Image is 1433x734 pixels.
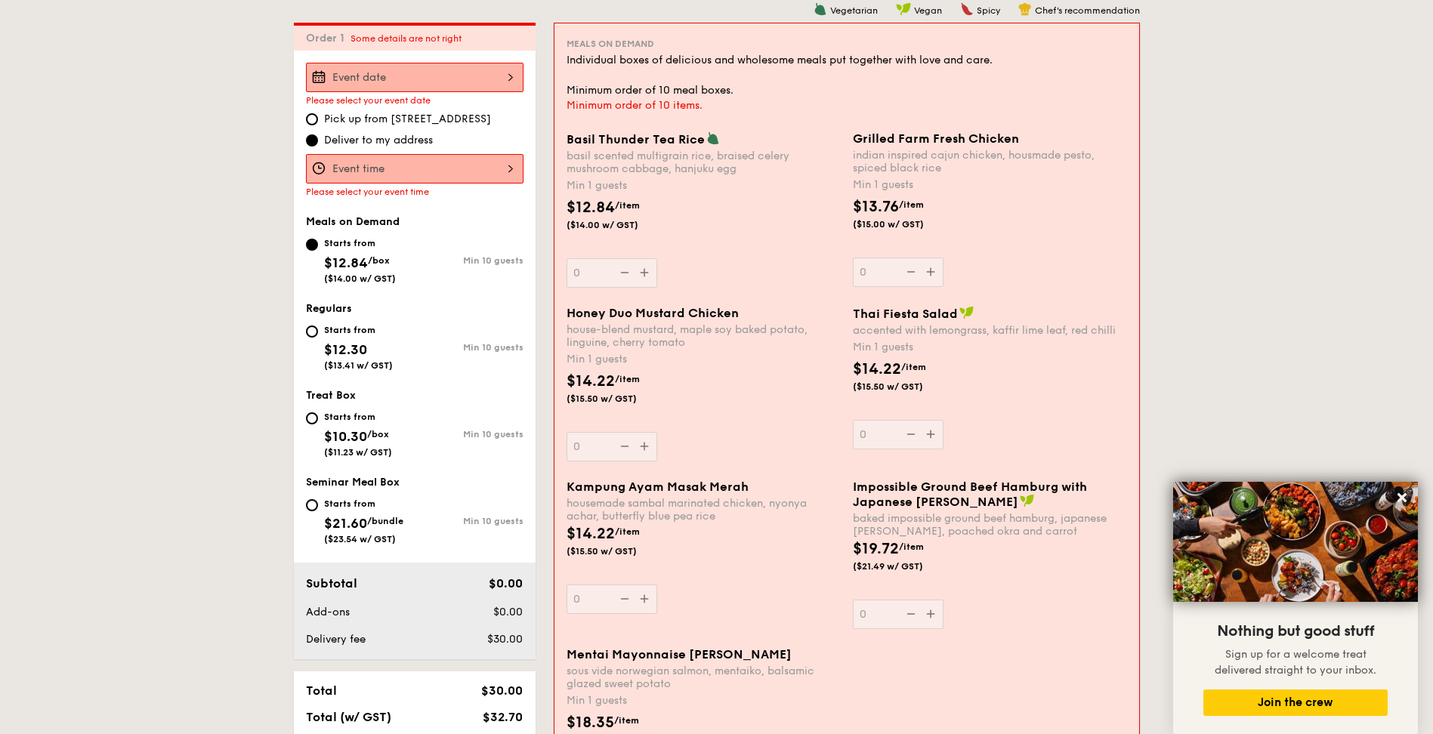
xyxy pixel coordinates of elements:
span: /box [368,255,390,266]
span: Sign up for a welcome treat delivered straight to your inbox. [1215,648,1376,677]
span: $0.00 [489,576,523,591]
div: house-blend mustard, maple soy baked potato, linguine, cherry tomato [567,323,841,349]
span: $13.76 [853,198,899,216]
span: Grilled Farm Fresh Chicken [853,131,1019,146]
span: /item [615,526,640,537]
span: $30.00 [481,683,523,698]
span: $21.60 [324,515,367,532]
span: $18.35 [567,714,614,732]
input: Deliver to my address [306,134,318,146]
img: icon-vegan.f8ff3823.svg [959,306,974,319]
span: ($14.00 w/ GST) [567,219,669,231]
input: Starts from$12.84/box($14.00 w/ GST)Min 10 guests [306,239,318,251]
span: $14.22 [853,360,901,378]
div: accented with lemongrass, kaffir lime leaf, red chilli [853,324,1127,337]
span: Thai Fiesta Salad [853,307,958,321]
span: /item [615,374,640,384]
span: Mentai Mayonnaise [PERSON_NAME] [567,647,792,662]
span: Impossible Ground Beef Hamburg with Japanese [PERSON_NAME] [853,480,1087,509]
div: Please select your event date [306,95,523,106]
span: Delivery fee [306,633,366,646]
span: Basil Thunder Tea Rice [567,132,705,146]
span: $12.30 [324,341,367,358]
span: Subtotal [306,576,357,591]
span: Total [306,683,337,698]
div: Starts from [324,324,393,336]
input: Pick up from [STREET_ADDRESS] [306,113,318,125]
div: Min 1 guests [567,693,841,708]
div: Minimum order of 10 items. [567,98,1127,113]
span: /item [901,362,926,372]
span: Nothing but good stuff [1217,622,1374,640]
input: Starts from$12.30($13.41 w/ GST)Min 10 guests [306,325,318,338]
span: /box [367,429,389,439]
span: ($15.50 w/ GST) [567,393,669,405]
span: Vegetarian [830,5,878,16]
img: icon-vegan.f8ff3823.svg [896,2,911,16]
input: Starts from$21.60/bundle($23.54 w/ GST)Min 10 guests [306,499,318,511]
span: Add-ons [306,606,350,618]
span: ($15.50 w/ GST) [853,381,956,393]
span: $32.70 [483,710,523,724]
img: icon-vegetarian.fe4039eb.svg [814,2,827,16]
span: ($14.00 w/ GST) [324,273,396,284]
span: Some details are not right [351,33,462,44]
span: Please select your event time [306,187,429,197]
img: DSC07876-Edit02-Large.jpeg [1173,482,1418,602]
div: sous vide norwegian salmon, mentaiko, balsamic glazed sweet potato [567,665,841,690]
span: ($23.54 w/ GST) [324,534,396,544]
div: indian inspired cajun chicken, housmade pesto, spiced black rice [853,149,1127,174]
span: Chef's recommendation [1035,5,1140,16]
div: Starts from [324,237,396,249]
div: Min 1 guests [853,340,1127,355]
span: Kampung Ayam Masak Merah [567,480,749,494]
input: Event date [306,63,523,92]
span: $0.00 [493,606,523,618]
img: icon-spicy.37a8142b.svg [960,2,974,16]
span: Meals on Demand [306,215,400,228]
span: $30.00 [487,633,523,646]
button: Join the crew [1203,689,1388,716]
span: Meals on Demand [567,39,654,49]
span: /item [615,200,640,211]
div: Starts from [324,498,403,510]
div: Min 10 guests [415,429,523,439]
span: $10.30 [324,428,367,445]
span: Honey Duo Mustard Chicken [567,306,739,320]
div: housemade sambal marinated chicken, nyonya achar, butterfly blue pea rice [567,497,841,523]
div: Min 1 guests [567,352,841,367]
span: /item [899,199,924,210]
div: Individual boxes of delicious and wholesome meals put together with love and care. Minimum order ... [567,53,1127,98]
div: Starts from [324,411,392,423]
span: ($11.23 w/ GST) [324,447,392,458]
span: Total (w/ GST) [306,710,391,724]
span: $14.22 [567,525,615,543]
span: Pick up from [STREET_ADDRESS] [324,112,491,127]
div: Min 1 guests [567,178,841,193]
span: $12.84 [324,254,368,271]
img: icon-chef-hat.a58ddaea.svg [1018,2,1032,16]
span: ($21.49 w/ GST) [853,560,956,572]
span: Regulars [306,302,352,315]
span: ($15.00 w/ GST) [853,218,956,230]
input: Starts from$10.30/box($11.23 w/ GST)Min 10 guests [306,412,318,424]
span: ($15.50 w/ GST) [567,545,669,557]
input: Event time [306,154,523,183]
img: icon-vegan.f8ff3823.svg [1020,494,1035,507]
span: $19.72 [853,540,899,558]
div: Min 10 guests [415,516,523,526]
div: baked impossible ground beef hamburg, japanese [PERSON_NAME], poached okra and carrot [853,512,1127,538]
span: ($13.41 w/ GST) [324,360,393,371]
img: icon-vegetarian.fe4039eb.svg [706,131,720,145]
span: /item [614,715,639,726]
div: basil scented multigrain rice, braised celery mushroom cabbage, hanjuku egg [567,150,841,175]
span: /bundle [367,516,403,526]
span: /item [899,541,924,552]
span: Vegan [914,5,942,16]
span: $14.22 [567,372,615,390]
span: Order 1 [306,32,351,45]
div: Min 1 guests [853,177,1127,193]
span: Deliver to my address [324,133,433,148]
button: Close [1390,486,1414,510]
span: $12.84 [567,199,615,217]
